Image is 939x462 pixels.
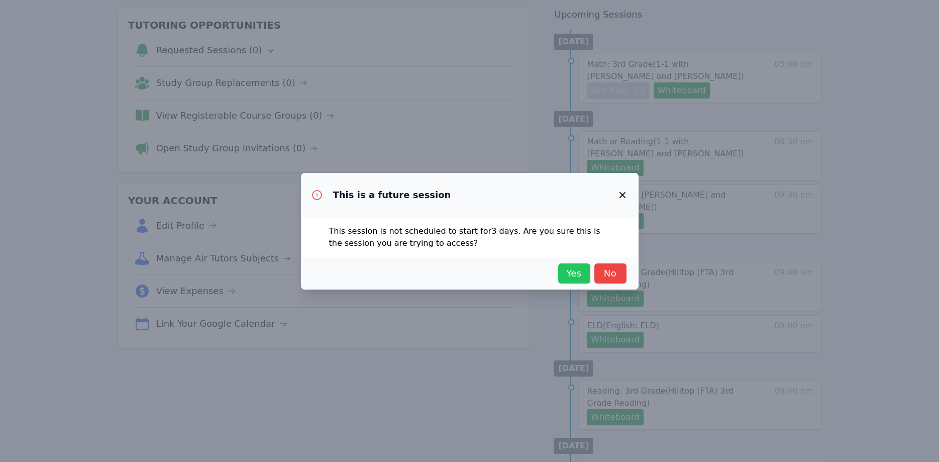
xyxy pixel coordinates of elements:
p: This session is not scheduled to start for 3 days . Are you sure this is the session you are tryi... [329,225,610,249]
span: No [599,266,621,281]
h3: This is a future session [333,189,451,201]
button: No [594,263,627,284]
span: Yes [563,266,585,281]
button: Yes [558,263,590,284]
